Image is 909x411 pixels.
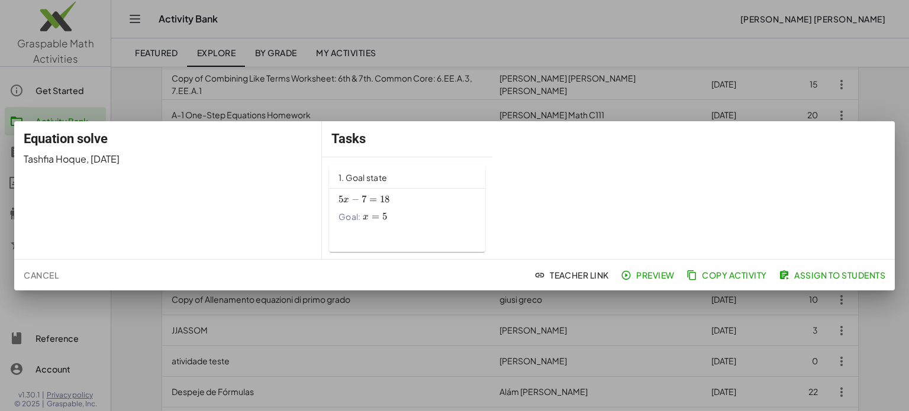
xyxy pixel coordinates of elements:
[24,153,86,165] span: Tashfia Hoque
[339,172,387,183] span: 1. Goal state
[363,212,369,222] span: x
[689,270,767,280] span: Copy Activity
[372,211,379,222] span: =
[24,270,59,280] span: Cancel
[684,264,772,286] button: Copy Activity
[532,264,614,286] button: Teacher Link
[19,264,63,286] button: Cancel
[382,211,387,222] span: 5
[369,193,377,205] span: =
[618,264,679,286] button: Preview
[623,270,675,280] span: Preview
[352,193,359,205] span: −
[537,270,609,280] span: Teacher Link
[380,193,390,205] span: 18
[362,193,366,205] span: 7
[322,121,492,157] div: Tasks
[86,153,120,165] span: , [DATE]
[343,195,349,205] span: x
[24,131,108,146] span: Equation solve
[781,270,885,280] span: Assign to Students
[339,193,343,205] span: 5
[339,211,360,223] span: Goal:
[776,264,890,286] button: Assign to Students
[329,164,485,252] a: 1. Goal stateGoal:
